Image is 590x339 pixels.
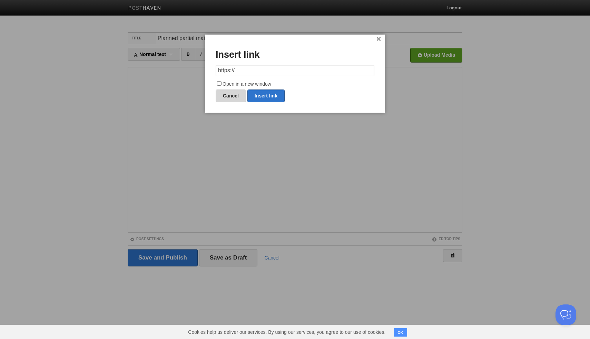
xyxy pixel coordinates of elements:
label: Open in a new window [216,80,374,88]
a: Insert link [247,90,285,102]
iframe: Help Scout Beacon - Open [555,304,576,325]
input: Open in a new window [217,81,222,86]
button: OK [394,328,407,337]
a: Cancel [216,90,246,102]
h3: Insert link [216,50,374,60]
a: × [376,37,381,41]
span: Cookies help us deliver our services. By using our services, you agree to our use of cookies. [181,325,392,339]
